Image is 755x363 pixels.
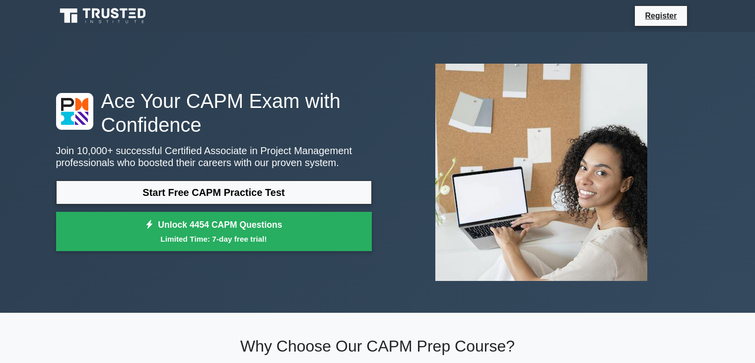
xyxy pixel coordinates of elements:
p: Join 10,000+ successful Certified Associate in Project Management professionals who boosted their... [56,145,372,169]
a: Register [639,9,683,22]
h2: Why Choose Our CAPM Prep Course? [56,337,699,356]
a: Unlock 4454 CAPM QuestionsLimited Time: 7-day free trial! [56,212,372,252]
small: Limited Time: 7-day free trial! [69,233,359,245]
h1: Ace Your CAPM Exam with Confidence [56,89,372,137]
a: Start Free CAPM Practice Test [56,181,372,204]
